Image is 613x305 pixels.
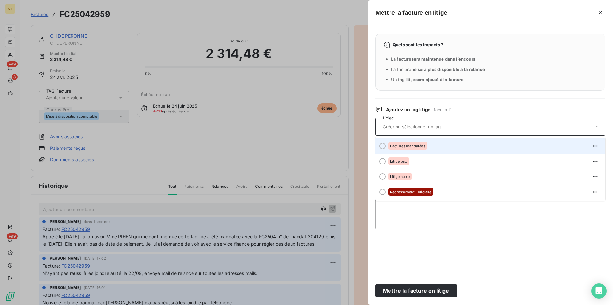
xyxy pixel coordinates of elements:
span: Litige autre [390,175,410,179]
span: - facultatif [430,107,451,112]
span: La facture [391,67,485,72]
span: sera maintenue dans l’encours [412,57,475,62]
input: Créer ou sélectionner un tag [382,124,475,130]
button: Mettre la facture en litige [375,284,457,297]
span: Quels sont les impacts ? [393,42,443,47]
span: Redressement judiciaire [390,190,431,194]
h5: Mettre la facture en litige [375,8,447,17]
span: Factures mandatées [390,144,425,148]
span: La facture [391,57,475,62]
div: Open Intercom Messenger [591,283,607,299]
span: ne sera plus disponible à la relance [412,67,485,72]
span: sera ajouté à la facture [415,77,464,82]
span: Litige prix [390,159,407,163]
span: Un tag litige [391,77,464,82]
span: Ajoutez un tag litige [386,106,451,113]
